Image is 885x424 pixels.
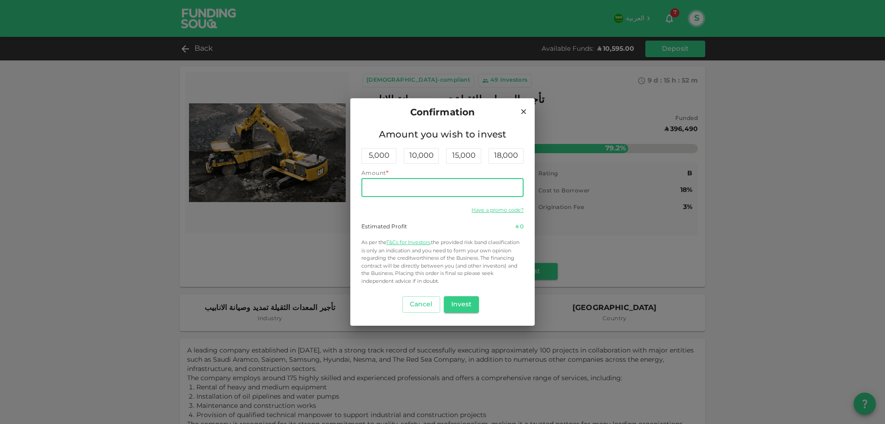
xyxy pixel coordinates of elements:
div: Estimated Profit [361,223,407,231]
p: the provided risk band classification is only an indication and you need to form your own opinion... [361,239,524,286]
div: 5,000 [361,148,396,164]
div: 0 [515,223,524,231]
div: 10,000 [404,148,439,164]
input: amount [361,179,524,197]
button: Cancel [402,296,440,313]
div: 15,000 [446,148,481,164]
span: Amount [361,171,386,176]
a: T&Cs for Investors, [386,240,431,245]
span: ʢ [515,224,519,230]
span: As per the [361,240,386,245]
a: Have a promo code? [472,208,524,213]
button: Invest [444,296,479,313]
div: 18,000 [489,148,524,164]
span: Confirmation [410,106,475,120]
span: Amount you wish to invest [361,128,524,143]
